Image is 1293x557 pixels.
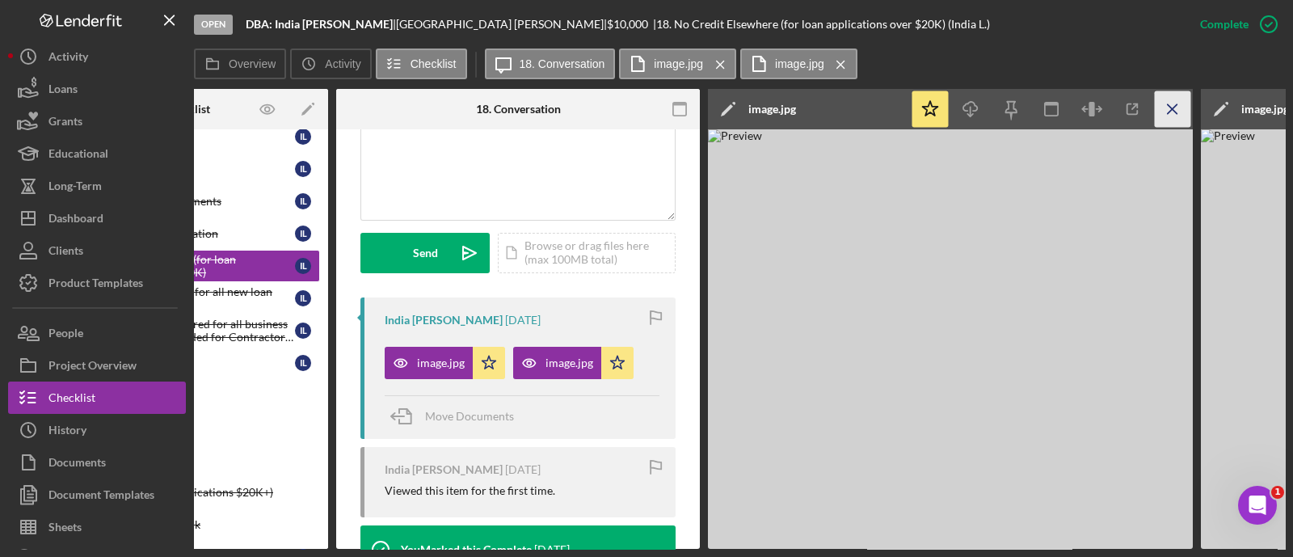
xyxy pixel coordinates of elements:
[295,193,311,209] div: I L
[8,317,186,349] button: People
[8,202,186,234] button: Dashboard
[246,17,393,31] b: DBA: India [PERSON_NAME]
[48,105,82,141] div: Grants
[513,347,634,379] button: image.jpg
[413,233,438,273] div: Send
[505,463,541,476] time: 2025-09-13 09:47
[48,382,95,418] div: Checklist
[1271,486,1284,499] span: 1
[654,57,703,70] label: image.jpg
[8,382,186,414] button: Checklist
[396,18,607,31] div: [GEOGRAPHIC_DATA] [PERSON_NAME] |
[385,347,505,379] button: image.jpg
[1184,8,1285,40] button: Complete
[534,543,570,556] time: 2025-09-05 16:06
[8,170,186,202] button: Long-Term
[48,137,108,174] div: Educational
[653,18,990,31] div: | 18. No Credit Elsewhere (for loan applications over $20K) (India L.)
[411,57,457,70] label: Checklist
[775,57,824,70] label: image.jpg
[194,15,233,35] div: Open
[48,267,143,303] div: Product Templates
[520,57,605,70] label: 18. Conversation
[246,18,396,31] div: |
[425,409,514,423] span: Move Documents
[48,414,86,450] div: History
[708,129,1193,549] img: Preview
[385,484,555,497] div: Viewed this item for the first time.
[1200,8,1249,40] div: Complete
[385,314,503,327] div: India [PERSON_NAME]
[8,349,186,382] button: Project Overview
[385,396,530,437] button: Move Documents
[48,170,102,206] div: Long-Term
[8,267,186,299] button: Product Templates
[86,486,319,499] div: GDCSR (for loan applications $20K+)
[8,234,186,267] button: Clients
[194,49,286,79] button: Overview
[48,40,88,77] div: Activity
[48,317,83,353] div: People
[48,202,103,238] div: Dashboard
[619,49,736,79] button: image.jpg
[295,355,311,371] div: I L
[607,17,648,31] span: $10,000
[740,49,857,79] button: image.jpg
[485,49,616,79] button: 18. Conversation
[748,103,796,116] div: image.jpg
[417,357,465,369] div: image.jpg
[385,463,503,476] div: India [PERSON_NAME]
[8,40,186,73] button: Activity
[8,479,186,511] button: Document Templates
[325,57,360,70] label: Activity
[295,258,311,274] div: I L
[505,314,541,327] time: 2025-09-13 09:51
[295,129,311,145] div: I L
[229,57,276,70] label: Overview
[48,511,82,547] div: Sheets
[48,446,106,483] div: Documents
[1241,103,1289,116] div: image.jpg
[295,290,311,306] div: I L
[295,226,311,242] div: I L
[401,543,532,556] div: You Marked this Complete
[86,389,319,402] div: Weather UP
[295,323,311,339] div: I L
[545,357,593,369] div: image.jpg
[86,454,319,466] div: Collateral Valuation
[8,105,186,137] button: Grants
[8,446,186,479] button: Documents
[48,234,83,271] div: Clients
[376,49,467,79] button: Checklist
[290,49,371,79] button: Activity
[476,103,561,116] div: 18. Conversation
[295,161,311,177] div: I L
[86,518,319,531] div: Distressed Area Check
[48,73,78,109] div: Loans
[86,421,319,434] div: Underwriting Matrix
[48,349,137,386] div: Project Overview
[8,511,186,543] button: Sheets
[8,414,186,446] button: History
[48,479,154,515] div: Document Templates
[8,73,186,105] button: Loans
[8,137,186,170] button: Educational
[360,233,490,273] button: Send
[1238,486,1277,525] iframe: Intercom live chat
